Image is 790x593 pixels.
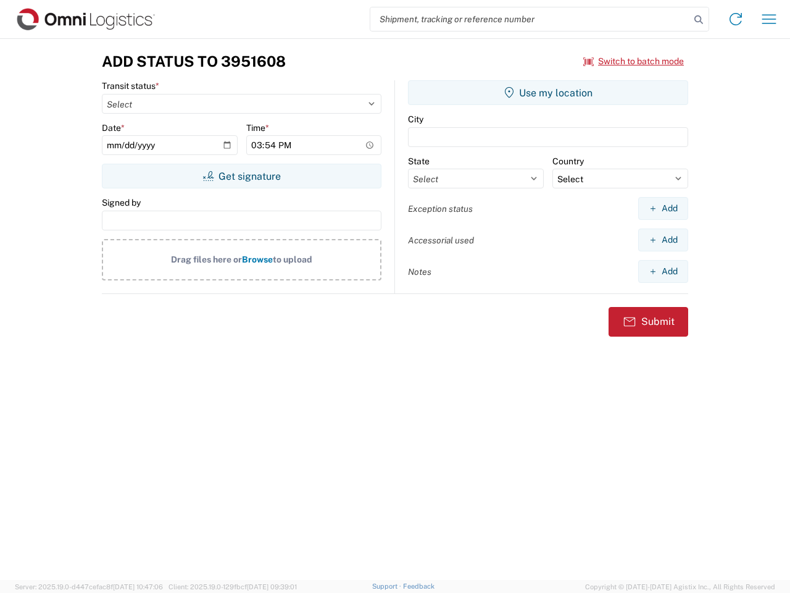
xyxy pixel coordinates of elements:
[408,114,423,125] label: City
[552,156,584,167] label: Country
[102,80,159,91] label: Transit status
[638,229,688,251] button: Add
[408,203,473,214] label: Exception status
[171,254,242,264] span: Drag files here or
[403,582,434,590] a: Feedback
[15,583,163,591] span: Server: 2025.19.0-d447cefac8f
[408,80,688,105] button: Use my location
[246,122,269,133] label: Time
[242,254,273,264] span: Browse
[247,583,297,591] span: [DATE] 09:39:01
[583,51,684,72] button: Switch to batch mode
[408,266,431,277] label: Notes
[372,582,403,590] a: Support
[102,122,125,133] label: Date
[102,164,381,188] button: Get signature
[168,583,297,591] span: Client: 2025.19.0-129fbcf
[370,7,690,31] input: Shipment, tracking or reference number
[102,53,286,70] h3: Add Status to 3951608
[408,156,430,167] label: State
[638,260,688,283] button: Add
[609,307,688,337] button: Submit
[638,197,688,220] button: Add
[102,197,141,208] label: Signed by
[408,235,474,246] label: Accessorial used
[273,254,312,264] span: to upload
[113,583,163,591] span: [DATE] 10:47:06
[585,581,775,592] span: Copyright © [DATE]-[DATE] Agistix Inc., All Rights Reserved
